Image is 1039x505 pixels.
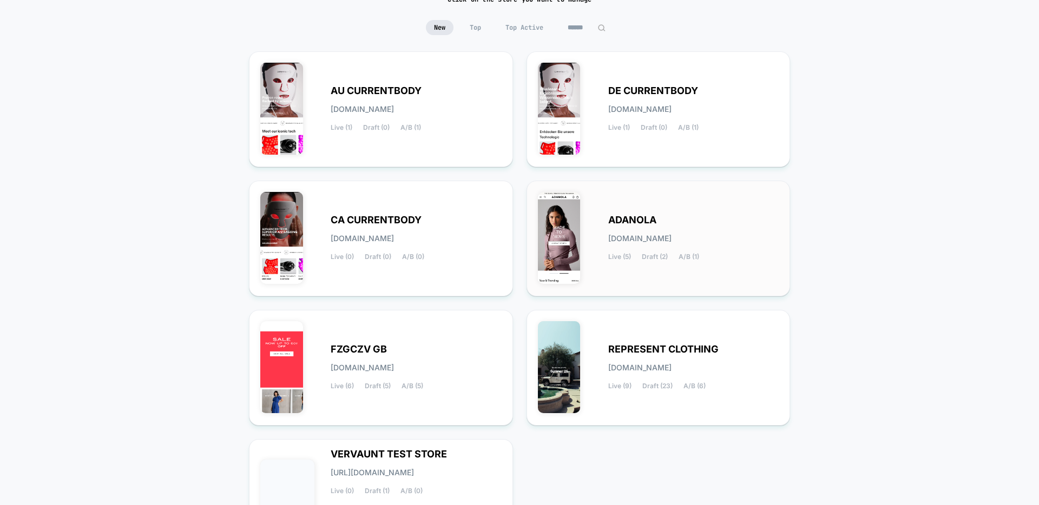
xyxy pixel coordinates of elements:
span: [URL][DOMAIN_NAME] [331,469,414,476]
span: Top Active [497,20,551,35]
img: CA_CURRENTBODY [260,192,303,284]
span: Draft (0) [363,124,390,131]
span: [DOMAIN_NAME] [331,364,394,371]
span: FZGCZV GB [331,345,387,353]
span: A/B (0) [400,487,423,495]
span: A/B (0) [402,253,424,261]
img: FZGCZV_GB [260,321,303,413]
span: A/B (5) [402,382,423,390]
span: A/B (1) [679,253,699,261]
span: Live (6) [331,382,354,390]
img: edit [597,24,606,32]
span: Top [462,20,489,35]
span: ADANOLA [608,216,656,224]
span: Live (0) [331,487,354,495]
span: AU CURRENTBODY [331,87,422,95]
span: [DOMAIN_NAME] [608,235,672,242]
span: CA CURRENTBODY [331,216,422,224]
span: A/B (1) [400,124,421,131]
span: Draft (0) [641,124,667,131]
span: A/B (1) [678,124,699,131]
span: [DOMAIN_NAME] [331,105,394,113]
span: Live (1) [608,124,630,131]
span: New [426,20,453,35]
span: Live (9) [608,382,632,390]
span: [DOMAIN_NAME] [608,105,672,113]
span: Draft (0) [365,253,391,261]
span: Draft (5) [365,382,391,390]
span: Draft (1) [365,487,390,495]
img: ADANOLA [538,192,581,284]
span: [DOMAIN_NAME] [331,235,394,242]
span: Draft (23) [642,382,673,390]
span: REPRESENT CLOTHING [608,345,719,353]
img: DE_CURRENTBODY [538,63,581,155]
span: Draft (2) [642,253,668,261]
span: Live (5) [608,253,631,261]
span: A/B (6) [683,382,706,390]
span: Live (0) [331,253,354,261]
img: REPRESENT_CLOTHING [538,321,581,413]
span: [DOMAIN_NAME] [608,364,672,371]
img: AU_CURRENTBODY [260,63,303,155]
span: VERVAUNT TEST STORE [331,450,447,458]
span: Live (1) [331,124,352,131]
span: DE CURRENTBODY [608,87,698,95]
